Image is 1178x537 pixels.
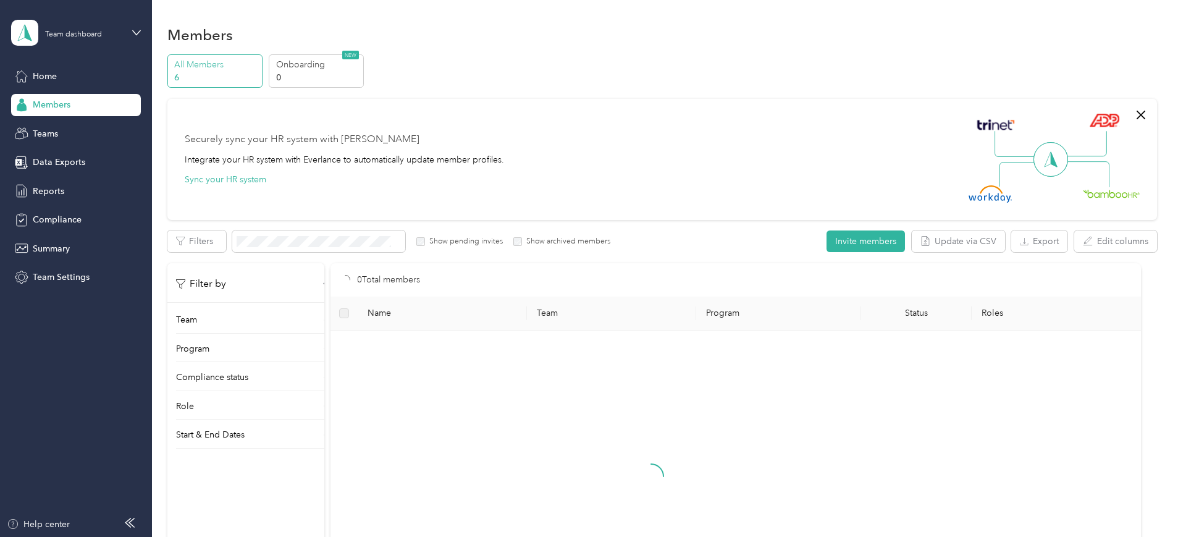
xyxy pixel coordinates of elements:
img: BambooHR [1083,189,1140,198]
p: Filter by [176,276,226,292]
img: Line Right Down [1066,161,1109,188]
span: Data Exports [33,156,85,169]
img: Workday [969,185,1012,203]
button: Invite members [827,230,905,252]
p: Program [176,342,209,355]
div: Integrate your HR system with Everlance to automatically update member profiles. [185,153,504,166]
p: Compliance status [176,371,248,384]
p: Role [176,400,194,413]
img: Line Right Up [1064,131,1107,157]
button: Update via CSV [912,230,1005,252]
span: Members [33,98,70,111]
img: ADP [1089,113,1119,127]
button: Filters [167,230,226,252]
span: Compliance [33,213,82,226]
p: All Members [174,58,258,71]
th: Status [861,297,971,331]
p: 0 [276,71,360,84]
img: Trinet [974,116,1017,133]
p: Team [176,313,197,326]
button: Help center [7,518,70,531]
p: Onboarding [276,58,360,71]
p: 0 Total members [357,273,420,287]
button: Export [1011,230,1067,252]
iframe: Everlance-gr Chat Button Frame [1109,468,1178,537]
th: Roles [972,297,1141,331]
div: Team dashboard [45,31,102,38]
label: Show archived members [522,236,610,247]
p: Start & End Dates [176,428,245,441]
span: Home [33,70,57,83]
img: Line Left Down [999,161,1042,187]
button: Edit columns [1074,230,1157,252]
th: Program [696,297,861,331]
span: Name [368,308,517,318]
span: Teams [33,127,58,140]
span: Team Settings [33,271,90,284]
span: Reports [33,185,64,198]
span: NEW [342,51,359,59]
span: Summary [33,242,70,255]
h1: Members [167,28,233,41]
th: Name [358,297,527,331]
div: Securely sync your HR system with [PERSON_NAME] [185,132,419,147]
img: Line Left Up [995,131,1038,158]
label: Show pending invites [425,236,503,247]
th: Team [527,297,696,331]
p: 6 [174,71,258,84]
button: Sync your HR system [185,173,266,186]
